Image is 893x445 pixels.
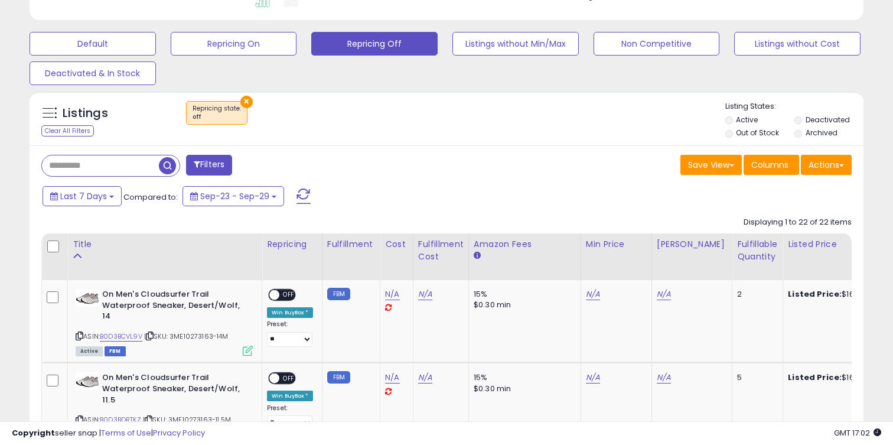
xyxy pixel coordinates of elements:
[474,300,572,310] div: $0.30 min
[144,332,229,341] span: | SKU: 3ME10273163-14M
[327,371,350,384] small: FBM
[788,289,886,300] div: $165.00
[737,372,774,383] div: 5
[12,427,55,438] strong: Copyright
[267,404,313,431] div: Preset:
[788,288,842,300] b: Listed Price:
[200,190,269,202] span: Sep-23 - Sep-29
[385,288,399,300] a: N/A
[385,372,399,384] a: N/A
[744,217,852,228] div: Displaying 1 to 22 of 22 items
[102,289,246,325] b: On Men's Cloudsurfer Trail Waterproof Sneaker, Desert/Wolf, 14
[267,391,313,401] div: Win BuyBox *
[418,372,432,384] a: N/A
[834,427,881,438] span: 2025-10-7 17:02 GMT
[193,113,241,121] div: off
[63,105,108,122] h5: Listings
[657,238,727,251] div: [PERSON_NAME]
[327,238,375,251] div: Fulfillment
[751,159,788,171] span: Columns
[279,290,298,300] span: OFF
[680,155,742,175] button: Save View
[100,332,142,342] a: B0D3BCVL9V
[474,289,572,300] div: 15%
[734,32,861,56] button: Listings without Cost
[806,128,837,138] label: Archived
[474,384,572,394] div: $0.30 min
[267,320,313,347] div: Preset:
[267,307,313,318] div: Win BuyBox *
[788,372,842,383] b: Listed Price:
[123,191,178,203] span: Compared to:
[657,288,671,300] a: N/A
[76,289,99,307] img: 31HW8tUOAEL._SL40_.jpg
[267,238,317,251] div: Repricing
[385,238,408,251] div: Cost
[657,372,671,384] a: N/A
[41,125,94,137] div: Clear All Filters
[105,346,126,356] span: FBM
[182,186,284,206] button: Sep-23 - Sep-29
[452,32,579,56] button: Listings without Min/Max
[76,346,103,356] span: All listings currently available for purchase on Amazon
[788,238,890,251] div: Listed Price
[744,155,799,175] button: Columns
[418,238,464,263] div: Fulfillment Cost
[43,186,122,206] button: Last 7 Days
[73,238,257,251] div: Title
[30,61,156,85] button: Deactivated & In Stock
[594,32,720,56] button: Non Competitive
[153,427,205,438] a: Privacy Policy
[327,288,350,300] small: FBM
[788,372,886,383] div: $165.00
[279,373,298,384] span: OFF
[474,251,481,261] small: Amazon Fees.
[586,372,600,384] a: N/A
[30,32,156,56] button: Default
[418,288,432,300] a: N/A
[736,128,779,138] label: Out of Stock
[240,96,253,108] button: ×
[102,372,246,408] b: On Men's Cloudsurfer Trail Waterproof Sneaker, Desert/Wolf, 11.5
[101,427,151,438] a: Terms of Use
[171,32,297,56] button: Repricing On
[801,155,852,175] button: Actions
[76,372,99,390] img: 31HW8tUOAEL._SL40_.jpg
[12,428,205,439] div: seller snap | |
[311,32,438,56] button: Repricing Off
[737,289,774,300] div: 2
[60,190,107,202] span: Last 7 Days
[586,238,647,251] div: Min Price
[725,101,864,112] p: Listing States:
[474,238,576,251] div: Amazon Fees
[186,155,232,176] button: Filters
[474,372,572,383] div: 15%
[736,115,758,125] label: Active
[806,115,850,125] label: Deactivated
[586,288,600,300] a: N/A
[76,289,253,355] div: ASIN:
[737,238,778,263] div: Fulfillable Quantity
[193,104,241,122] span: Repricing state :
